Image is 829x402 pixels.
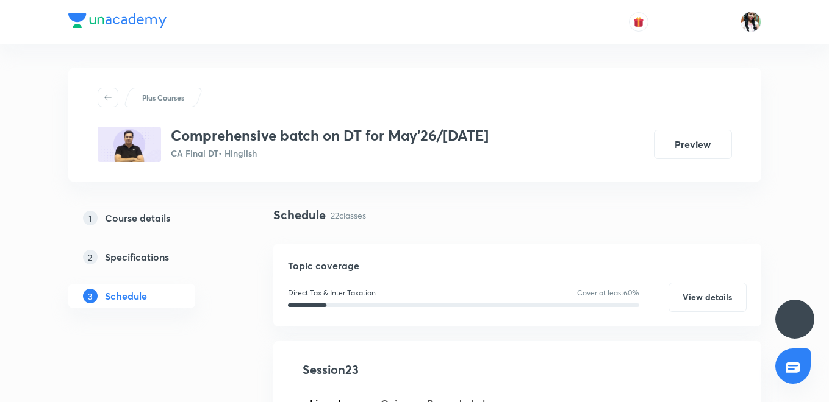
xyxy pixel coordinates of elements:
[105,250,169,264] h5: Specifications
[577,287,639,298] p: Cover at least 60 %
[142,92,184,103] p: Plus Courses
[273,206,326,224] h4: Schedule
[303,361,525,379] h4: Session 23
[68,13,167,28] img: Company Logo
[105,211,170,225] h5: Course details
[629,12,648,32] button: avatar
[68,13,167,31] a: Company Logo
[171,147,489,160] p: CA Final DT • Hinglish
[288,258,747,273] h5: Topic coverage
[741,12,761,32] img: Bismita Dutta
[98,127,161,162] img: E071714B-E849-4428-884B-1FEFA381DCD4_plus.png
[669,283,747,312] button: View details
[331,209,366,222] p: 22 classes
[171,127,489,144] h3: Comprehensive batch on DT for May'26/[DATE]
[83,289,98,303] p: 3
[83,211,98,225] p: 1
[654,130,732,159] button: Preview
[788,312,802,326] img: ttu
[83,250,98,264] p: 2
[68,245,234,269] a: 2Specifications
[68,206,234,230] a: 1Course details
[105,289,147,303] h5: Schedule
[288,287,376,298] p: Direct Tax & Inter Taxation
[633,16,644,27] img: avatar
